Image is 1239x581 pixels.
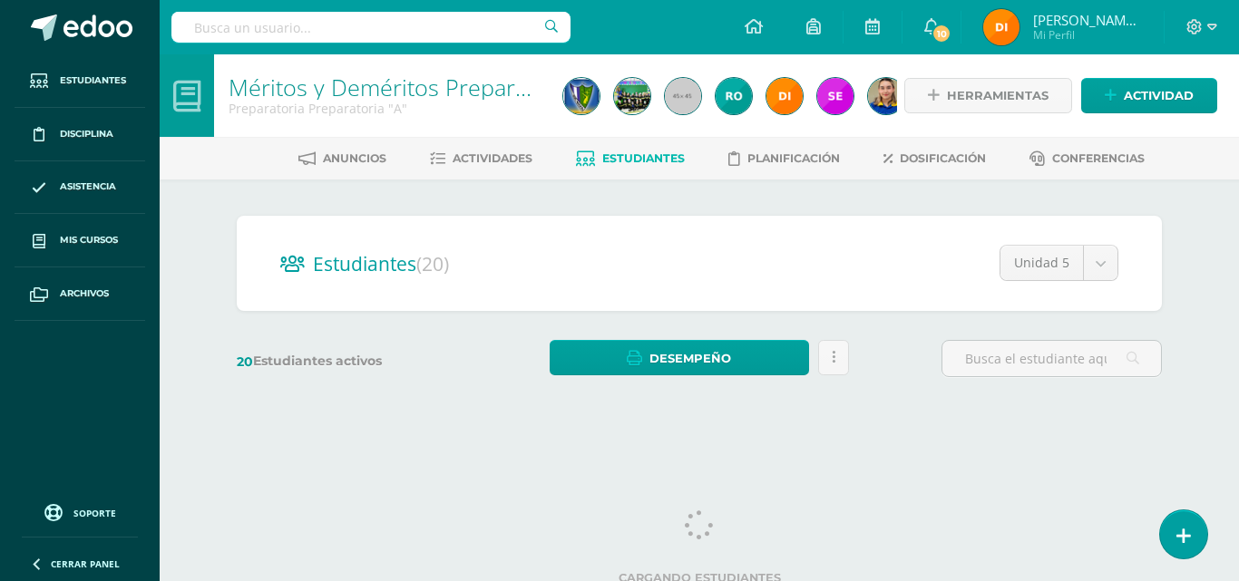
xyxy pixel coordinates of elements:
[1014,246,1069,280] span: Unidad 5
[73,507,116,519] span: Soporte
[60,286,109,301] span: Archivos
[171,12,571,43] input: Busca un usuario...
[15,161,145,215] a: Asistencia
[298,144,386,173] a: Anuncios
[229,100,541,117] div: Preparatoria Preparatoria 'A'
[904,78,1072,113] a: Herramientas
[237,353,253,370] span: 20
[766,78,803,114] img: 1c5b94208f4b9e0e04b2da18fe0b86d4.png
[1029,144,1145,173] a: Conferencias
[313,251,449,276] span: Estudiantes
[563,78,600,114] img: 404cf470c822fac02a7c1312454897f8.png
[550,340,808,375] a: Desempeño
[602,151,685,165] span: Estudiantes
[237,353,457,370] label: Estudiantes activos
[51,557,120,570] span: Cerrar panel
[60,73,126,88] span: Estudiantes
[229,72,749,102] a: Méritos y Deméritos Preparatoria Preprimaria ¨A¨
[1000,246,1117,280] a: Unidad 5
[665,78,701,114] img: 45x45
[22,499,138,524] a: Soporte
[60,127,113,141] span: Disciplina
[15,214,145,267] a: Mis cursos
[60,179,116,194] span: Asistencia
[1033,11,1142,29] span: [PERSON_NAME][MEDICAL_DATA]
[1124,79,1194,112] span: Actividad
[323,151,386,165] span: Anuncios
[60,233,118,247] span: Mis cursos
[649,342,731,375] span: Desempeño
[15,54,145,108] a: Estudiantes
[1052,151,1145,165] span: Conferencias
[817,78,854,114] img: 096f01deb529efdefa890f86e97880b3.png
[942,341,1161,376] input: Busca el estudiante aquí...
[416,251,449,276] span: (20)
[728,144,840,173] a: Planificación
[430,144,532,173] a: Actividades
[947,79,1049,112] span: Herramientas
[15,108,145,161] a: Disciplina
[747,151,840,165] span: Planificación
[1081,78,1217,113] a: Actividad
[576,144,685,173] a: Estudiantes
[932,24,951,44] span: 10
[1033,27,1142,43] span: Mi Perfil
[716,78,752,114] img: 8d48db53a1f9df0430cdaa67bcb0c1b1.png
[15,267,145,321] a: Archivos
[883,144,986,173] a: Dosificación
[229,74,541,100] h1: Méritos y Deméritos Preparatoria Preprimaria ¨A¨
[900,151,986,165] span: Dosificación
[868,78,904,114] img: b8c7a2559d0ebf6099b6fcd9400e88c2.png
[983,9,1019,45] img: 1c5b94208f4b9e0e04b2da18fe0b86d4.png
[614,78,650,114] img: 6e1c854ff44bff3eee85998056541f27.png
[453,151,532,165] span: Actividades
